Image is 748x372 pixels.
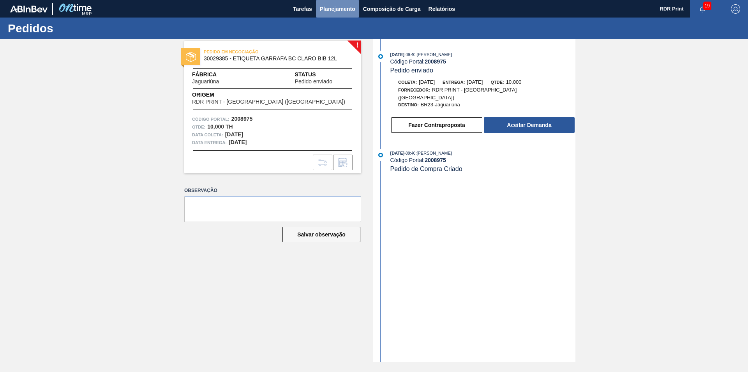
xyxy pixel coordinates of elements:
span: Jaguariúna [192,79,219,85]
span: Código Portal: [192,115,229,123]
img: atual [378,54,383,59]
button: Aceitar Demanda [484,117,575,133]
span: RDR PRINT - [GEOGRAPHIC_DATA] ([GEOGRAPHIC_DATA]) [192,99,345,105]
button: Salvar observação [282,227,360,242]
div: Informar alteração no pedido [333,155,353,170]
span: Planejamento [320,4,355,14]
img: atual [378,153,383,157]
div: Código Portal: [390,157,575,163]
span: [DATE] [419,79,435,85]
span: BR23-Jaguariúna [421,102,460,108]
button: Notificações [690,4,715,14]
strong: 2008975 [425,58,446,65]
span: Pedido enviado [295,79,333,85]
span: [DATE] [467,79,483,85]
span: Composição de Carga [363,4,421,14]
span: Relatórios [429,4,455,14]
strong: [DATE] [225,131,243,138]
span: 30029385 - ETIQUETA GARRAFA BC CLARO BIB 12L [204,56,345,62]
img: Logout [731,4,740,14]
span: Status [295,71,353,79]
span: 10,000 [506,79,522,85]
span: Pedido enviado [390,67,433,74]
span: Fábrica [192,71,243,79]
span: 19 [703,2,711,10]
h1: Pedidos [8,24,146,33]
span: Data entrega: [192,139,227,146]
img: status [186,52,196,62]
span: : [PERSON_NAME] [415,52,452,57]
span: - 09:40 [404,151,415,155]
span: Qtde : [192,123,205,131]
strong: 10,000 TH [207,123,233,130]
strong: 2008975 [231,116,253,122]
span: Entrega: [443,80,465,85]
span: Fornecedor: [398,88,430,92]
label: Observação [184,185,361,196]
span: Qtde: [490,80,504,85]
img: TNhmsLtSVTkK8tSr43FrP2fwEKptu5GPRR3wAAAABJRU5ErkJggg== [10,5,48,12]
span: Coleta: [398,80,417,85]
span: RDR PRINT - [GEOGRAPHIC_DATA] ([GEOGRAPHIC_DATA]) [398,87,517,100]
span: Origem [192,91,353,99]
div: Ir para Composição de Carga [313,155,332,170]
strong: 2008975 [425,157,446,163]
span: [DATE] [390,52,404,57]
span: Pedido de Compra Criado [390,166,462,172]
span: Tarefas [293,4,312,14]
span: Data coleta: [192,131,223,139]
strong: [DATE] [229,139,247,145]
span: : [PERSON_NAME] [415,151,452,155]
span: [DATE] [390,151,404,155]
span: Destino: [398,102,419,107]
span: - 09:40 [404,53,415,57]
div: Código Portal: [390,58,575,65]
button: Fazer Contraproposta [391,117,482,133]
span: PEDIDO EM NEGOCIAÇÃO [204,48,313,56]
